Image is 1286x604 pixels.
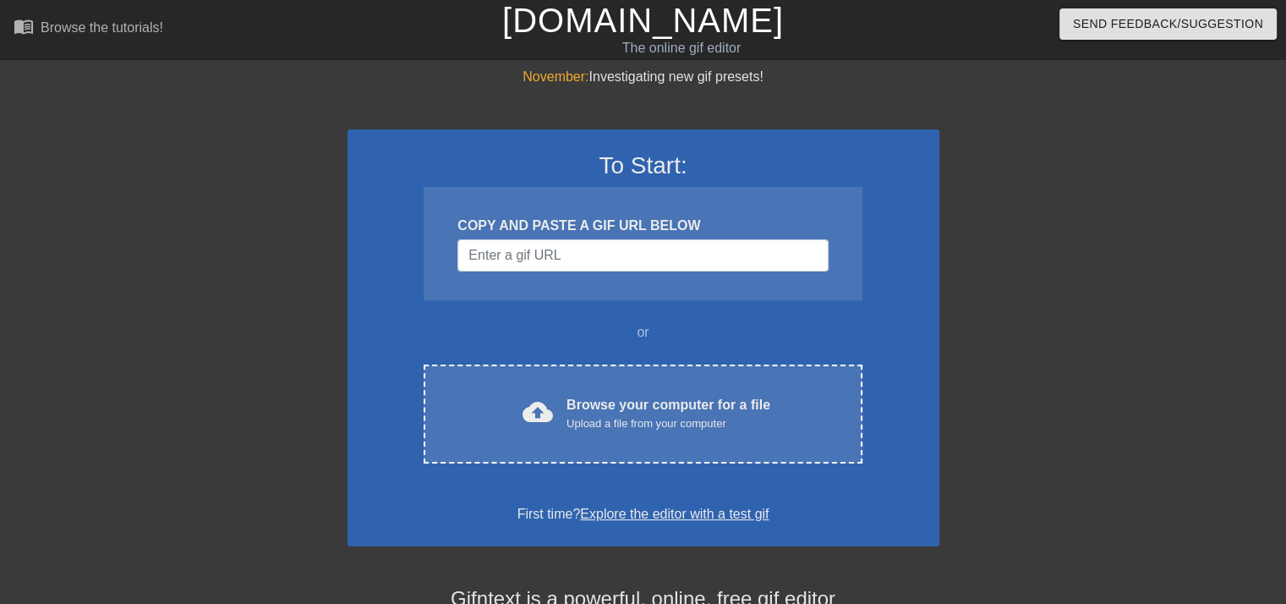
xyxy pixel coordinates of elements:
[369,151,917,180] h3: To Start:
[457,216,828,236] div: COPY AND PASTE A GIF URL BELOW
[523,69,588,84] span: November:
[14,16,163,42] a: Browse the tutorials!
[391,322,895,343] div: or
[566,415,770,432] div: Upload a file from your computer
[14,16,34,36] span: menu_book
[502,2,784,39] a: [DOMAIN_NAME]
[41,20,163,35] div: Browse the tutorials!
[457,239,828,272] input: Username
[369,504,917,524] div: First time?
[580,507,769,521] a: Explore the editor with a test gif
[1073,14,1263,35] span: Send Feedback/Suggestion
[566,395,770,432] div: Browse your computer for a file
[523,397,553,427] span: cloud_upload
[437,38,926,58] div: The online gif editor
[347,67,939,87] div: Investigating new gif presets!
[1059,8,1277,40] button: Send Feedback/Suggestion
